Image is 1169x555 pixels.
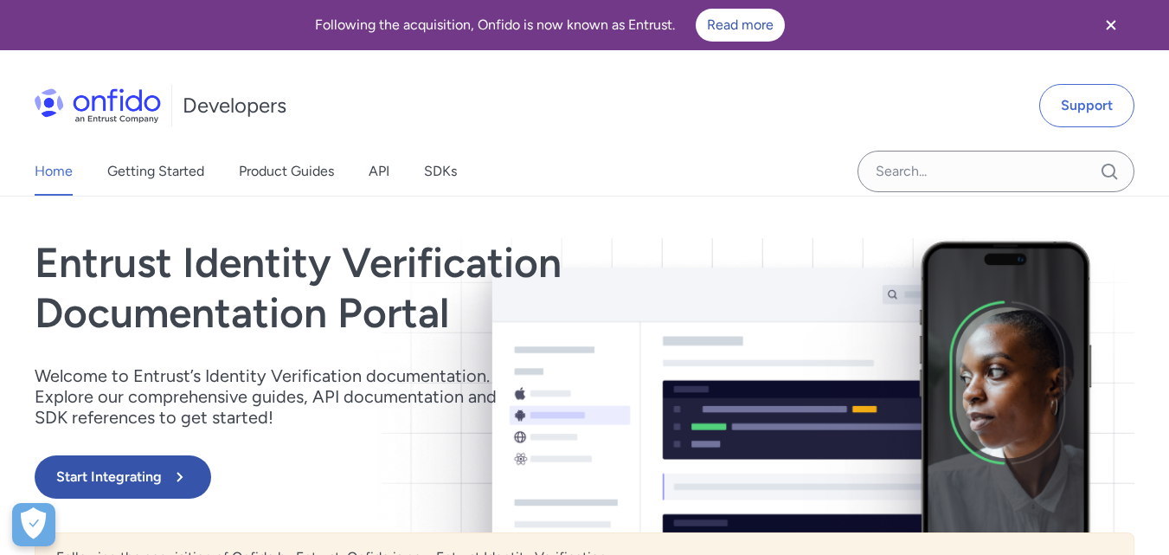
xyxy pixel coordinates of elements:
[369,147,389,196] a: API
[857,151,1134,192] input: Onfido search input field
[1079,3,1143,47] button: Close banner
[1039,84,1134,127] a: Support
[35,365,519,428] p: Welcome to Entrust’s Identity Verification documentation. Explore our comprehensive guides, API d...
[12,503,55,546] div: Cookie Preferences
[35,455,211,499] button: Start Integrating
[12,503,55,546] button: Open Preferences
[239,147,334,196] a: Product Guides
[183,92,286,119] h1: Developers
[1101,15,1121,35] svg: Close banner
[107,147,204,196] a: Getting Started
[21,9,1079,42] div: Following the acquisition, Onfido is now known as Entrust.
[424,147,457,196] a: SDKs
[35,88,161,123] img: Onfido Logo
[696,9,785,42] a: Read more
[35,147,73,196] a: Home
[35,455,805,499] a: Start Integrating
[35,238,805,338] h1: Entrust Identity Verification Documentation Portal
